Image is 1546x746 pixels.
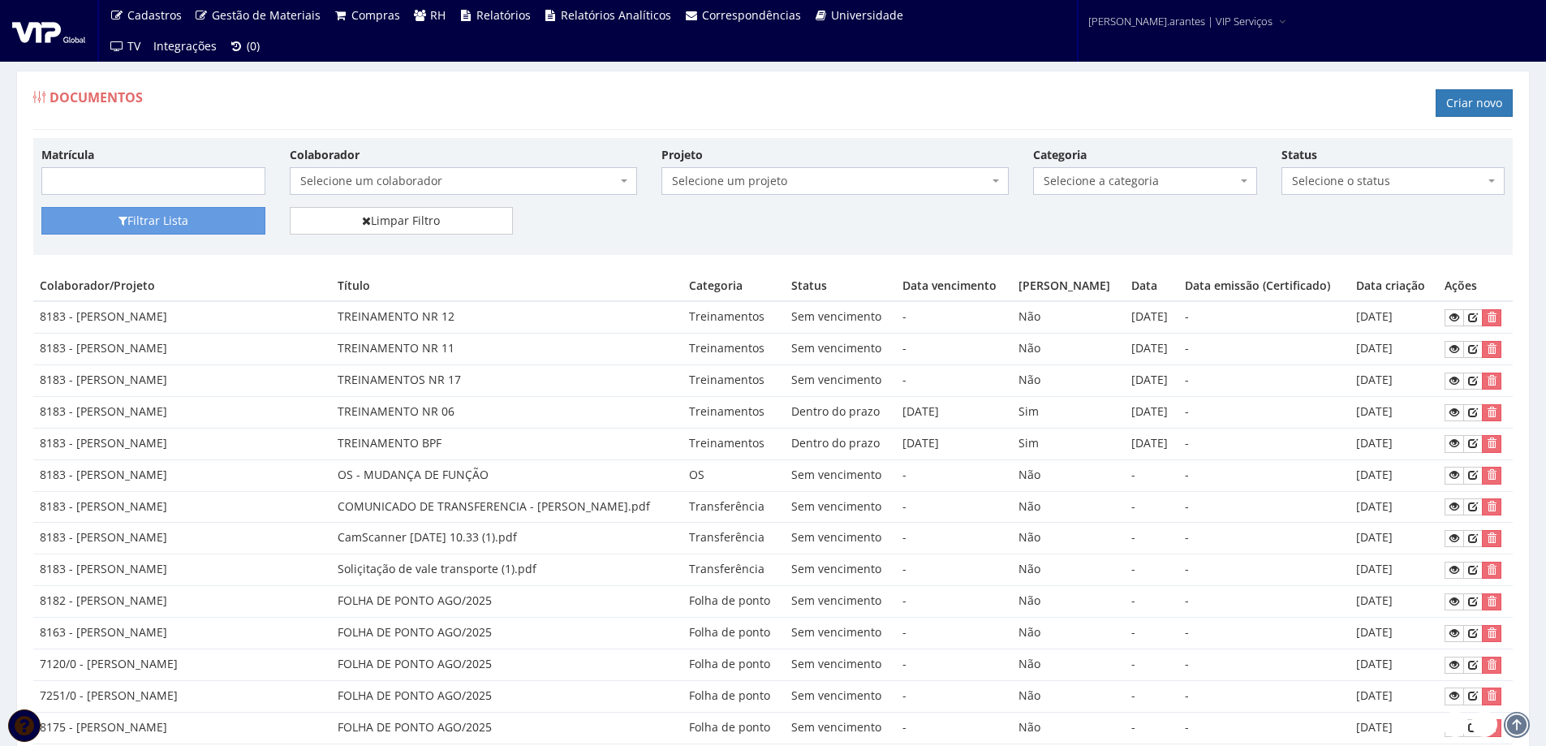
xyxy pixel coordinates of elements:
td: - [1125,649,1178,680]
label: Projeto [661,147,703,163]
td: Sim [1012,396,1125,428]
td: [DATE] [1350,396,1438,428]
td: [DATE] [1350,523,1438,554]
td: Treinamentos [683,365,784,397]
td: [DATE] [1125,334,1178,365]
span: Selecione um colaborador [300,173,617,189]
td: - [1178,523,1350,554]
td: Não [1012,618,1125,649]
td: Não [1012,491,1125,523]
td: [DATE] [896,396,1012,428]
td: - [896,491,1012,523]
span: Integrações [153,38,217,54]
span: Selecione a categoria [1033,167,1257,195]
td: - [896,554,1012,586]
td: [DATE] [1350,618,1438,649]
td: Folha de ponto [683,649,784,680]
td: Folha de ponto [683,680,784,712]
td: Sem vencimento [785,365,896,397]
button: Filtrar Lista [41,207,265,235]
td: 8183 - [PERSON_NAME] [33,365,331,397]
td: [DATE] [1350,334,1438,365]
td: 8183 - [PERSON_NAME] [33,301,331,333]
td: FOLHA DE PONTO AGO/2025 [331,618,683,649]
td: - [1178,428,1350,459]
td: Transferência [683,491,784,523]
td: TREINAMENTO NR 11 [331,334,683,365]
td: Folha de ponto [683,618,784,649]
td: - [1125,523,1178,554]
td: Treinamentos [683,396,784,428]
span: Selecione um projeto [661,167,1009,195]
span: Correspondências [702,7,801,23]
td: Soliçitação de vale transporte (1).pdf [331,554,683,586]
a: Limpar Filtro [290,207,514,235]
td: 7251/0 - [PERSON_NAME] [33,680,331,712]
td: FOLHA DE PONTO AGO/2025 [331,649,683,680]
td: - [1125,459,1178,491]
td: 8183 - [PERSON_NAME] [33,523,331,554]
label: Categoria [1033,147,1087,163]
td: - [1178,649,1350,680]
td: [DATE] [1125,365,1178,397]
td: Não [1012,523,1125,554]
label: Colaborador [290,147,360,163]
td: Não [1012,712,1125,744]
td: - [1178,586,1350,618]
span: (0) [247,38,260,54]
td: - [1178,491,1350,523]
td: Dentro do prazo [785,428,896,459]
td: COMUNICADO DE TRANSFERENCIA - [PERSON_NAME].pdf [331,491,683,523]
td: - [1178,712,1350,744]
th: Data emissão (Certificado) [1178,271,1350,301]
th: Data criação [1350,271,1438,301]
td: Não [1012,554,1125,586]
th: [PERSON_NAME] [1012,271,1125,301]
th: Título [331,271,683,301]
td: TREINAMENTO NR 06 [331,396,683,428]
td: Treinamentos [683,334,784,365]
td: 8183 - [PERSON_NAME] [33,554,331,586]
td: - [896,712,1012,744]
td: [DATE] [1350,554,1438,586]
td: [DATE] [1350,680,1438,712]
td: - [896,649,1012,680]
td: Sem vencimento [785,459,896,491]
td: Treinamentos [683,428,784,459]
td: Sim [1012,428,1125,459]
span: Documentos [50,88,143,106]
td: OS [683,459,784,491]
td: 8182 - [PERSON_NAME] [33,586,331,618]
td: - [896,459,1012,491]
span: Compras [351,7,400,23]
td: Sem vencimento [785,523,896,554]
td: TREINAMENTOS NR 17 [331,365,683,397]
td: TREINAMENTO NR 12 [331,301,683,333]
td: Dentro do prazo [785,396,896,428]
td: - [1125,491,1178,523]
span: Selecione um projeto [672,173,988,189]
td: - [896,680,1012,712]
td: Sem vencimento [785,712,896,744]
td: - [1178,618,1350,649]
td: 8175 - [PERSON_NAME] [33,712,331,744]
span: Universidade [831,7,903,23]
td: - [1178,680,1350,712]
td: [DATE] [1350,491,1438,523]
span: Selecione o status [1292,173,1485,189]
td: 7120/0 - [PERSON_NAME] [33,649,331,680]
td: Não [1012,649,1125,680]
td: Sem vencimento [785,586,896,618]
td: [DATE] [1350,428,1438,459]
td: FOLHA DE PONTO AGO/2025 [331,680,683,712]
th: Categoria [683,271,784,301]
td: Folha de ponto [683,712,784,744]
td: Transferência [683,554,784,586]
td: Não [1012,680,1125,712]
td: Sem vencimento [785,301,896,333]
td: - [1178,334,1350,365]
td: Não [1012,586,1125,618]
td: - [896,618,1012,649]
a: Integrações [147,31,223,62]
td: - [1125,680,1178,712]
